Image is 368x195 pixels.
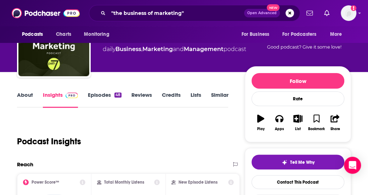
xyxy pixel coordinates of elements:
button: open menu [17,28,52,41]
div: List [295,127,301,131]
button: Play [251,110,270,135]
button: Open AdvancedNew [244,9,280,17]
a: Show notifications dropdown [321,7,332,19]
h2: New Episode Listens [179,180,217,185]
h2: Power Score™ [32,180,59,185]
div: Share [330,127,340,131]
button: open menu [278,28,327,41]
a: InsightsPodchaser Pro [43,91,78,108]
div: Bookmark [308,127,325,131]
span: Logged in as crenshawcomms [341,5,356,21]
img: tell me why sparkle [282,160,287,165]
a: Lists [190,91,201,108]
button: open menu [79,28,118,41]
svg: Add a profile image [351,5,356,11]
span: , [141,46,142,52]
div: 48 [114,93,121,97]
img: Podchaser Pro [66,93,78,98]
span: Open Advanced [247,11,277,15]
div: Rate [251,91,344,106]
button: List [289,110,307,135]
div: Apps [275,127,284,131]
img: Podchaser - Follow, Share and Rate Podcasts [12,6,80,20]
button: open menu [236,28,278,41]
div: Play [257,127,265,131]
button: Share [326,110,344,135]
h1: Podcast Insights [17,136,81,147]
input: Search podcasts, credits, & more... [108,7,244,19]
button: open menu [325,28,351,41]
span: Tell Me Why [290,160,315,165]
a: Credits [162,91,180,108]
span: Good podcast? Give it some love! [267,44,341,50]
button: Follow [251,73,344,89]
a: Marketing [142,46,173,52]
div: A daily podcast [103,37,246,54]
a: Episodes48 [88,91,121,108]
button: Bookmark [307,110,325,135]
span: Monitoring [84,29,109,39]
a: Contact This Podcast [251,175,344,189]
a: Business [115,46,141,52]
span: and [173,46,184,52]
h2: Total Monthly Listens [104,180,144,185]
button: Apps [270,110,288,135]
span: Podcasts [22,29,43,39]
a: Charts [51,28,75,41]
h2: Reach [17,161,33,168]
a: Management [184,46,223,52]
span: More [330,29,342,39]
span: For Podcasters [282,29,316,39]
span: For Business [241,29,269,39]
a: Show notifications dropdown [304,7,316,19]
a: About [17,91,33,108]
button: Show profile menu [341,5,356,21]
div: Open Intercom Messenger [344,157,361,174]
a: Reviews [131,91,152,108]
button: tell me why sparkleTell Me Why [251,155,344,169]
a: Similar [211,91,228,108]
span: Charts [56,29,71,39]
img: User Profile [341,5,356,21]
span: New [267,4,279,11]
div: Search podcasts, credits, & more... [89,5,300,21]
